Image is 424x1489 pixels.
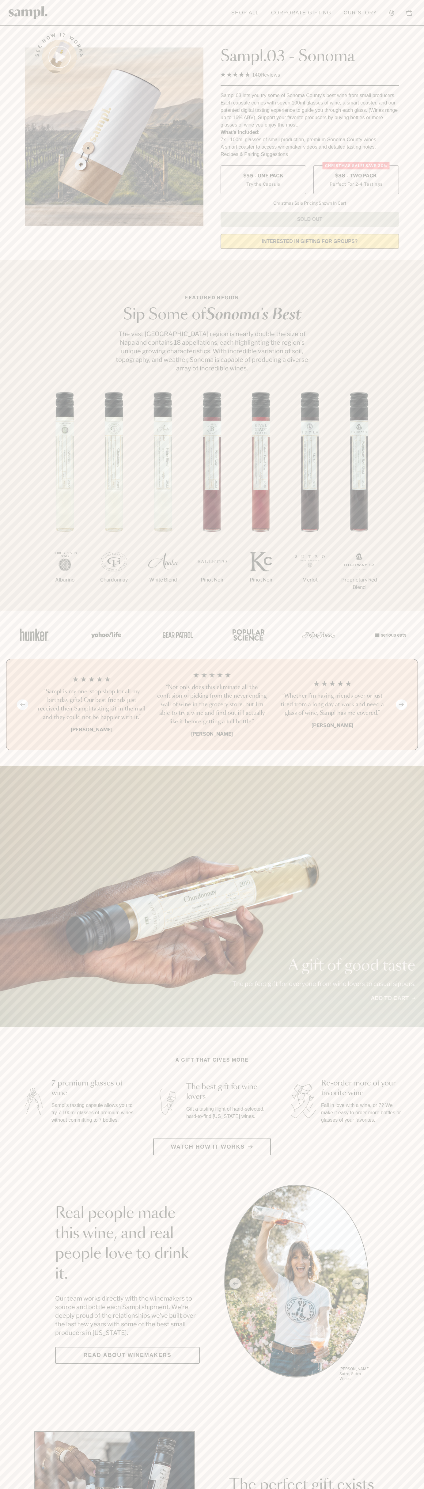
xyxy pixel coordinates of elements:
p: The vast [GEOGRAPHIC_DATA] region is nearly double the size of Napa and contains 18 appellations,... [114,330,310,373]
li: 1 / 7 [40,392,89,603]
li: 7x - 100ml glasses of small production, premium Sonoma County wines [221,136,399,143]
div: slide 1 [224,1185,369,1382]
span: $88 - Two Pack [335,172,377,179]
p: Merlot [286,576,335,584]
p: Pinot Noir [237,576,286,584]
li: 1 / 4 [36,672,147,738]
h2: Real people made this wine, and real people love to drink it. [55,1203,200,1284]
button: Sold Out [221,212,399,227]
p: Pinot Noir [187,576,237,584]
h3: “Whether I'm having friends over or just tired from a long day at work and need a glass of wine, ... [277,692,388,718]
p: Featured Region [114,294,310,301]
li: 6 / 7 [286,392,335,603]
li: 4 / 7 [187,392,237,603]
a: Our Story [341,6,380,20]
li: 2 / 4 [157,672,267,738]
li: 3 / 7 [138,392,187,603]
h3: “Not only does this eliminate all the confusion of picking from the never ending wall of wine in ... [157,683,267,726]
div: 140Reviews [221,71,280,79]
li: 2 / 7 [89,392,138,603]
h3: The best gift for wine lovers [186,1082,270,1102]
h2: A gift that gives more [176,1056,249,1064]
h3: Re-order more of your favorite wine [321,1078,404,1098]
h3: 7 premium glasses of wine [51,1078,135,1098]
a: Read about Winemakers [55,1347,200,1364]
img: Artboard_7_5b34974b-f019-449e-91fb-745f8d0877ee_x450.png [371,622,408,648]
button: Next slide [396,699,407,710]
a: Add to cart [371,994,415,1002]
p: A gift of good taste [232,959,415,973]
div: Christmas SALE! Save 20% [323,162,390,169]
p: White Blend [138,576,187,584]
li: Christmas Sale Pricing Shown In Cart [270,200,349,206]
b: [PERSON_NAME] [191,731,233,737]
ul: carousel [224,1185,369,1382]
a: Shop All [228,6,262,20]
img: Sampl.03 - Sonoma [25,47,203,226]
button: Watch how it works [153,1139,271,1155]
div: Sampl.03 lets you try some of Sonoma County's best wine from small producers. Each capsule comes ... [221,92,399,129]
img: Artboard_6_04f9a106-072f-468a-bdd7-f11783b05722_x450.png [87,622,124,648]
li: 5 / 7 [237,392,286,603]
button: Previous slide [17,699,28,710]
h3: “Sampl is my one-stop shop for all my birthday gifts! Our best friends just received their Sampl ... [36,688,147,722]
p: The perfect gift for everyone from wine lovers to casual sippers. [232,979,415,988]
small: Try the Capsule [246,181,280,187]
p: Fall in love with a wine, or 7? We make it easy to order more bottles or glasses of your favorites. [321,1102,404,1124]
img: Artboard_3_0b291449-6e8c-4d07-b2c2-3f3601a19cd1_x450.png [300,622,337,648]
em: Sonoma's Best [206,308,301,322]
span: $55 - One Pack [243,172,284,179]
img: Artboard_1_c8cd28af-0030-4af1-819c-248e302c7f06_x450.png [16,622,53,648]
small: Perfect For 2-4 Tastings [330,181,382,187]
span: 140 [252,72,261,78]
a: Corporate Gifting [268,6,335,20]
p: Our team works directly with the winemakers to source and bottle each Sampl shipment. We’re deepl... [55,1294,200,1337]
img: Artboard_5_7fdae55a-36fd-43f7-8bfd-f74a06a2878e_x450.png [158,622,195,648]
b: [PERSON_NAME] [71,727,112,733]
b: [PERSON_NAME] [312,722,353,728]
h1: Sampl.03 - Sonoma [221,47,399,66]
li: A smart coaster to access winemaker videos and detailed tasting notes. [221,143,399,151]
img: Sampl logo [9,6,48,19]
p: Proprietary Red Blend [335,576,384,591]
li: Recipes & Pairing Suggestions [221,151,399,158]
li: 3 / 4 [277,672,388,738]
p: Sampl's tasting capsule allows you to try 7 100ml glasses of premium wines without committing to ... [51,1102,135,1124]
button: See how it works [42,40,77,74]
p: Albarino [40,576,89,584]
li: 7 / 7 [335,392,384,611]
p: Gift a tasting flight of hand-selected, hard-to-find [US_STATE] wines. [186,1105,270,1120]
p: [PERSON_NAME] Sutro, Sutro Wines [339,1366,369,1381]
h2: Sip Some of [114,308,310,322]
span: Reviews [261,72,280,78]
a: interested in gifting for groups? [221,234,399,249]
p: Chardonnay [89,576,138,584]
img: Artboard_4_28b4d326-c26e-48f9-9c80-911f17d6414e_x450.png [229,622,266,648]
strong: What’s Included: [221,130,259,135]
